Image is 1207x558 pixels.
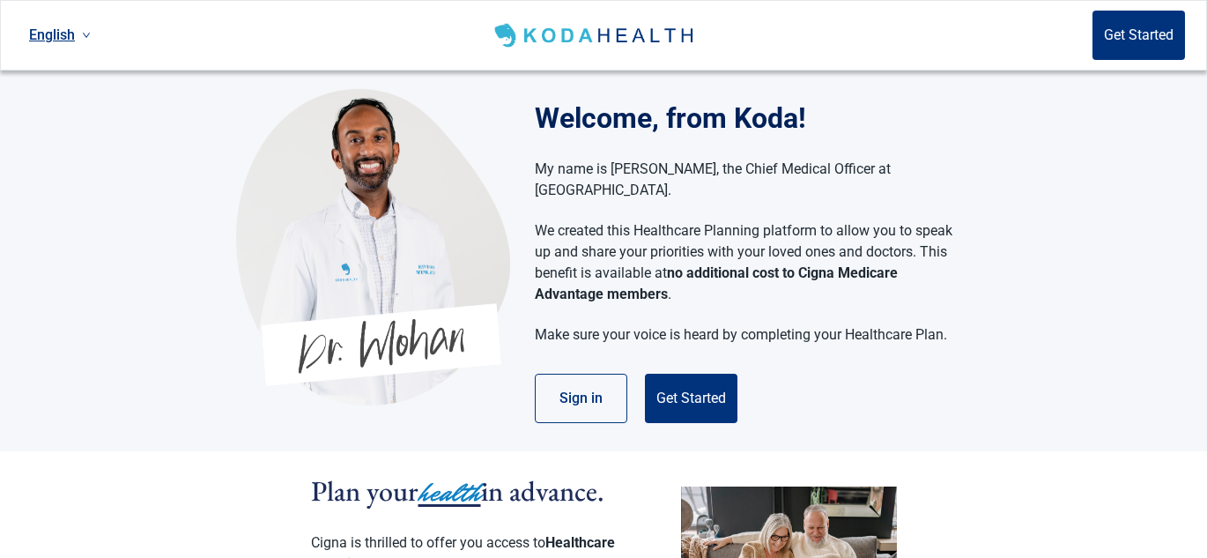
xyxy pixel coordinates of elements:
p: We created this Healthcare Planning platform to allow you to speak up and share your priorities w... [535,220,953,305]
span: Plan your [311,472,418,510]
span: down [82,31,91,40]
button: Get Started [1092,11,1185,60]
img: Koda Health [491,21,700,49]
span: in advance. [481,472,604,510]
a: Current language: English [22,20,98,49]
strong: no additional cost to Cigna Medicare Advantage members [535,264,898,302]
span: health [418,473,481,512]
button: Sign in [535,374,627,423]
h1: Welcome, from Koda! [535,97,971,139]
img: Koda Health [236,88,510,405]
p: My name is [PERSON_NAME], the Chief Medical Officer at [GEOGRAPHIC_DATA]. [535,159,953,201]
span: Cigna is thrilled to offer you access to [311,534,545,551]
p: Make sure your voice is heard by completing your Healthcare Plan. [535,324,953,346]
button: Get Started [645,374,737,423]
